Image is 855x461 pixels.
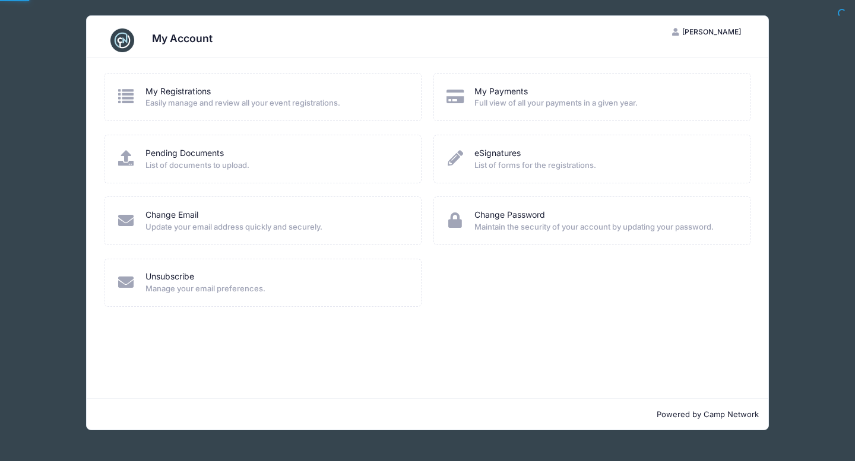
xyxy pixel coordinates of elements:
[682,27,741,36] span: [PERSON_NAME]
[474,209,545,221] a: Change Password
[474,97,735,109] span: Full view of all your payments in a given year.
[145,209,198,221] a: Change Email
[145,221,406,233] span: Update your email address quickly and securely.
[474,160,735,171] span: List of forms for the registrations.
[145,160,406,171] span: List of documents to upload.
[662,22,751,42] button: [PERSON_NAME]
[110,28,134,52] img: CampNetwork
[474,221,735,233] span: Maintain the security of your account by updating your password.
[96,409,759,421] p: Powered by Camp Network
[145,283,406,295] span: Manage your email preferences.
[145,85,211,98] a: My Registrations
[474,147,521,160] a: eSignatures
[145,97,406,109] span: Easily manage and review all your event registrations.
[474,85,528,98] a: My Payments
[145,271,194,283] a: Unsubscribe
[152,32,213,44] h3: My Account
[145,147,224,160] a: Pending Documents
